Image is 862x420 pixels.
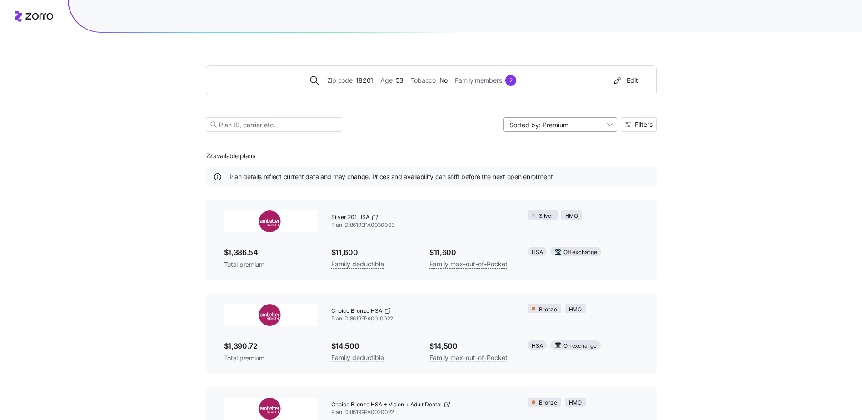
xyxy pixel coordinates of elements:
[380,75,392,85] span: Age
[331,409,513,416] span: Plan ID: 86199PA0020022
[429,247,513,258] span: $11,600
[331,352,384,363] span: Family deductible
[224,260,317,269] span: Total premium
[429,259,508,270] span: Family max-out-of-Pocket
[206,151,255,160] span: 72 available plans
[224,398,317,420] img: Ambetter
[569,305,582,314] span: HMO
[563,248,597,257] span: Off exchange
[612,76,638,85] div: Edit
[539,212,553,220] span: Silver
[331,315,513,323] span: Plan ID: 86199PA0010022
[331,307,382,315] span: Choice Bronze HSA
[396,75,403,85] span: 53
[439,75,448,85] span: No
[621,117,657,132] button: Filters
[569,399,582,407] span: HMO
[224,340,317,352] span: $1,390.72
[331,214,369,221] span: Silver 201 HSA
[429,352,508,363] span: Family max-out-of-Pocket
[224,210,317,232] img: Ambetter
[455,75,502,85] span: Family members
[224,247,317,258] span: $1,386.54
[331,340,415,352] span: $14,500
[356,75,373,85] span: 18201
[539,399,557,407] span: Bronze
[505,75,516,86] div: 2
[532,342,543,350] span: HSA
[224,354,317,363] span: Total premium
[331,221,513,229] span: Plan ID: 86199PA0030003
[331,401,442,409] span: Choice Bronze HSA + Vision + Adult Dental
[539,305,557,314] span: Bronze
[331,247,415,258] span: $11,600
[532,248,543,257] span: HSA
[608,73,642,88] button: Edit
[635,121,653,128] span: Filters
[224,304,317,326] img: Ambetter
[429,340,513,352] span: $14,500
[503,117,617,132] input: Sort by
[565,212,578,220] span: HMO
[327,75,353,85] span: Zip code
[206,117,342,132] input: Plan ID, carrier etc.
[229,172,553,181] span: Plan details reflect current data and may change. Prices and availability can shift before the ne...
[563,342,596,350] span: On exchange
[411,75,436,85] span: Tobacco
[331,259,384,270] span: Family deductible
